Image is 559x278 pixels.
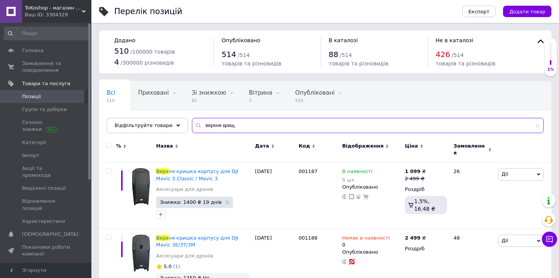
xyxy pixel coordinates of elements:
span: [DEMOGRAPHIC_DATA] [22,231,78,238]
span: Не в каталозі [436,37,473,43]
span: ня кришка корпусу для DJI Mavic 3E/3T/3M [156,235,238,248]
span: Опубліковані [295,89,335,96]
img: Верхняя кришка корпуса для DJI Mavic 3E/3T/3M [132,235,150,272]
span: Групи та добірки [22,106,67,113]
span: Ціна [405,143,418,149]
span: Замовлення та повідомлення [22,60,70,74]
div: Ваш ID: 3304329 [25,11,91,18]
span: Опубліковано [222,37,260,43]
span: Код [299,143,310,149]
span: Верх [156,168,169,174]
span: 001188 [299,235,318,241]
span: / 514 [452,52,463,58]
div: Опубліковано [342,184,401,191]
span: Вітрина [249,89,272,96]
span: Приховані [138,89,169,96]
span: Назва [156,143,173,149]
span: 510 [107,98,115,103]
div: [DATE] [253,162,297,229]
span: ToKoshop - магазин для найкращих покупок! [25,5,82,11]
div: Роздріб [405,186,447,193]
span: Головна [22,47,43,54]
span: 001187 [299,168,318,174]
img: Верхняя крышка корпуса для DJI Mavic 3 Classic / Mavic 3 [132,168,150,205]
div: Опубліковано [342,249,401,256]
span: (1) [173,264,180,269]
span: Показники роботи компанії [22,244,70,257]
span: Відновлення позицій [22,198,70,211]
div: Перелік позицій [114,8,182,16]
b: 2 499 [405,235,420,241]
span: Імпорт [22,152,40,159]
span: ня кришка корпусу для DJI Mavic 3 Classic / Mavic 3 [156,168,238,181]
span: 514 [222,50,236,59]
span: Верх [156,235,169,241]
span: 1.5%, 16.48 ₴ [414,198,435,212]
span: Сезонні знижки [22,119,70,133]
span: 510 [295,98,335,103]
span: товарів та різновидів [222,60,281,67]
div: Роздріб [405,245,447,252]
div: 26 [449,162,496,229]
span: 3 [249,98,272,103]
span: Позиції [22,93,41,100]
span: Відфільтруйте товари [115,122,172,128]
span: Немає в наявності [342,235,390,243]
span: товарів та різновидів [329,60,388,67]
span: Характеристики [22,218,65,225]
div: 1% [545,67,557,72]
span: % [116,143,121,149]
span: В наявності [107,118,142,125]
span: В наявності [342,168,372,176]
span: 82 [192,98,226,103]
input: Пошук по назві позиції, артикулу і пошуковим запитам [192,118,544,133]
span: / 514 [340,52,352,58]
span: / 100000 товарів [130,49,175,55]
span: 4 [114,57,119,67]
div: 2 499 ₴ [405,175,426,182]
span: / 300000 різновидів [121,60,174,66]
button: Чат з покупцем [542,232,557,247]
a: Верхня кришка корпусу для DJI Mavic 3 Classic / Mavic 3 [156,168,238,181]
div: 0 [342,235,390,248]
span: Зі знижкою [192,89,226,96]
span: Видалені позиції [22,185,66,192]
span: Всі [107,89,115,96]
div: ₴ [405,235,426,241]
span: 5.0 [164,264,172,269]
span: Додано [114,37,135,43]
a: Аксесуари для дронів [156,186,213,193]
span: Дії [502,238,508,243]
span: Знижка: 1400 ₴ 19 днів [160,200,222,205]
b: 1 099 [405,168,420,174]
span: Замовлення [454,143,486,156]
span: 426 [436,50,450,59]
a: Верхня кришка корпусу для DJI Mavic 3E/3T/3M [156,235,238,248]
a: Аксесуари для дронів [156,253,213,259]
span: В каталозі [329,37,358,43]
button: Додати товар [503,6,551,17]
input: Пошук [4,27,90,40]
span: Дії [502,171,508,177]
span: Експорт [468,9,490,14]
button: Експорт [462,6,496,17]
span: Акції та промокоди [22,165,70,179]
span: Категорії [22,139,46,146]
div: 5 шт. [342,177,372,183]
span: / 514 [238,52,249,58]
span: товарів та різновидів [436,60,495,67]
span: 88 [329,50,338,59]
div: ₴ [405,168,426,175]
span: Додати товар [509,9,545,14]
span: Товари та послуги [22,80,70,87]
span: Відображення [342,143,383,149]
span: Дата [255,143,269,149]
span: 510 [114,46,129,56]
